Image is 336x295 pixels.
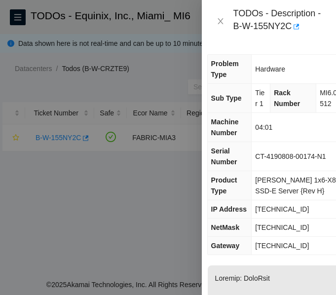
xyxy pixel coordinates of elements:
[211,223,240,231] span: NetMask
[255,123,272,131] span: 04:01
[214,17,227,26] button: Close
[255,152,326,160] span: CT-4190808-00174-N1
[255,89,264,108] span: Tier 1
[211,147,237,166] span: Serial Number
[233,8,324,35] div: TODOs - Description - B-W-155NY2C
[255,65,285,73] span: Hardware
[211,176,237,195] span: Product Type
[211,94,242,102] span: Sub Type
[211,242,240,250] span: Gateway
[211,205,247,213] span: IP Address
[255,176,336,195] span: [PERSON_NAME] 1x6-X8 SSD-E Server {Rev H}
[255,242,309,250] span: [TECHNICAL_ID]
[217,17,224,25] span: close
[255,205,309,213] span: [TECHNICAL_ID]
[255,223,309,231] span: [TECHNICAL_ID]
[211,60,239,78] span: Problem Type
[211,118,239,137] span: Machine Number
[274,89,300,108] span: Rack Number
